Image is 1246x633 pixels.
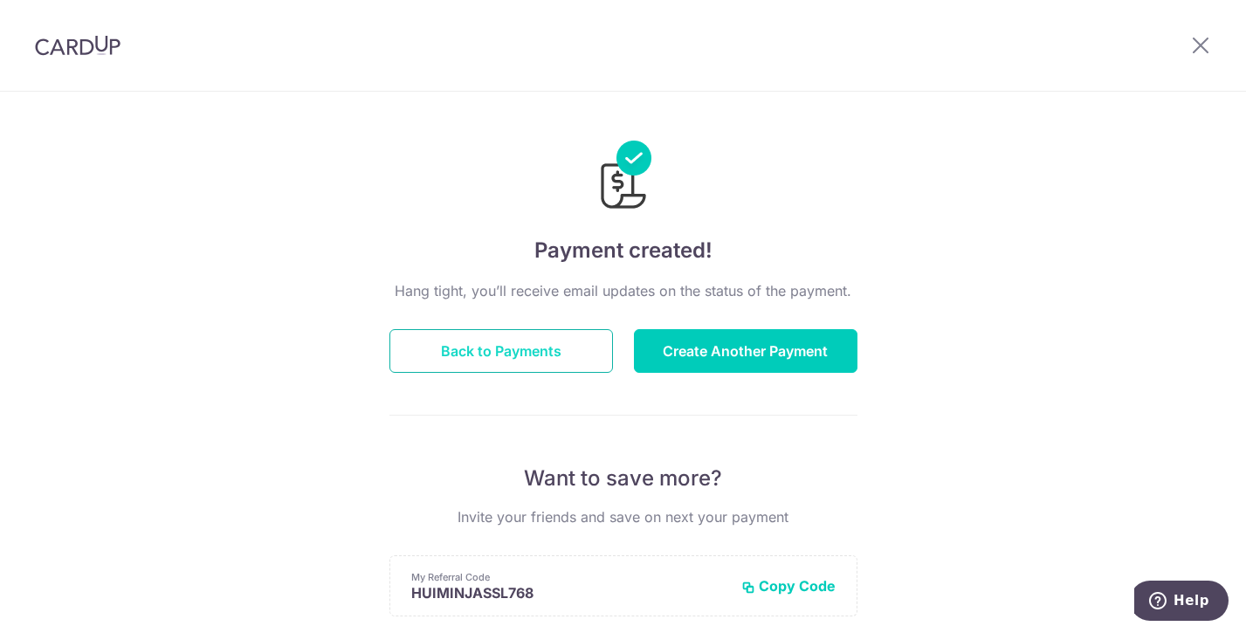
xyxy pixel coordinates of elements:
[389,506,857,527] p: Invite your friends and save on next your payment
[1134,581,1229,624] iframe: Opens a widget where you can find more information
[389,329,613,373] button: Back to Payments
[389,464,857,492] p: Want to save more?
[595,141,651,214] img: Payments
[741,577,836,595] button: Copy Code
[35,35,120,56] img: CardUp
[411,570,727,584] p: My Referral Code
[411,584,727,602] p: HUIMINJASSL768
[389,235,857,266] h4: Payment created!
[634,329,857,373] button: Create Another Payment
[389,280,857,301] p: Hang tight, you’ll receive email updates on the status of the payment.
